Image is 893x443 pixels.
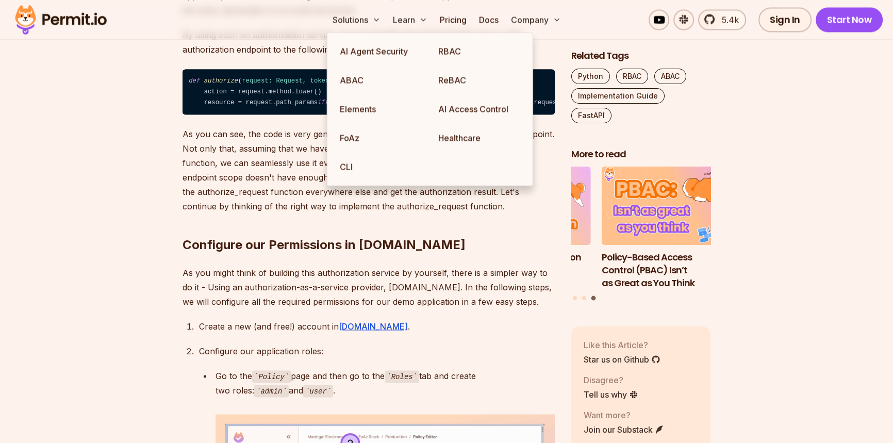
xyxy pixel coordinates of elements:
[199,343,555,358] p: Configure our application roles:
[582,296,586,300] button: Go to slide 2
[616,69,648,84] a: RBAC
[584,339,660,351] p: Like this Article?
[318,99,325,106] span: if
[303,385,333,397] code: user
[591,296,596,301] button: Go to slide 3
[252,370,291,383] code: Policy
[430,123,528,152] a: Healthcare
[339,321,408,331] a: [DOMAIN_NAME]
[183,195,555,253] h2: Configure our Permissions in [DOMAIN_NAME]
[571,50,710,62] h2: Related Tags
[430,94,528,123] a: AI Access Control
[216,368,555,398] p: Go to the page and then go to the tab and create two roles: and .
[602,251,741,289] h3: Policy-Based Access Control (PBAC) Isn’t as Great as You Think
[573,296,577,300] button: Go to slide 1
[602,167,741,290] a: Policy-Based Access Control (PBAC) Isn’t as Great as You ThinkPolicy-Based Access Control (PBAC) ...
[332,94,430,123] a: Elements
[430,65,528,94] a: ReBAC
[816,7,883,32] a: Start Now
[716,13,739,26] span: 5.4k
[199,319,555,333] p: Create a new (and free!) account in .
[436,9,471,30] a: Pricing
[189,77,200,85] span: def
[332,152,430,181] a: CLI
[602,167,741,245] img: Policy-Based Access Control (PBAC) Isn’t as Great as You Think
[430,37,528,65] a: RBAC
[385,370,419,383] code: Roles
[584,423,664,436] a: Join our Substack
[507,9,565,30] button: Company
[183,127,555,214] p: As you can see, the code is very generic and can be used by any application for any endpoint. Not...
[571,88,665,104] a: Implementation Guide
[571,148,710,161] h2: More to read
[254,385,289,397] code: admin
[698,9,746,30] a: 5.4k
[571,69,610,84] a: Python
[571,108,611,123] a: FastAPI
[758,7,812,32] a: Sign In
[242,77,450,85] span: request: Request, token: = Depends( )
[389,9,432,30] button: Learn
[204,77,238,85] span: authorize
[602,167,741,290] li: 3 of 3
[10,2,111,37] img: Permit logo
[584,353,660,366] a: Star us on Github
[328,9,385,30] button: Solutions
[183,69,555,114] code: ( ): action = request.method.lower() resource = request.path_params action == request.json() auth...
[332,123,430,152] a: FoAz
[584,374,638,386] p: Disagree?
[332,37,430,65] a: AI Agent Security
[654,69,686,84] a: ABAC
[475,9,503,30] a: Docs
[584,388,638,401] a: Tell us why
[332,65,430,94] a: ABAC
[183,265,555,308] p: As you might think of building this authorization service by yourself, there is a simpler way to ...
[183,28,555,57] p: By using such an authorization service, we can simplify the implementation of our API authorizati...
[584,409,664,421] p: Want more?
[571,167,710,302] div: Posts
